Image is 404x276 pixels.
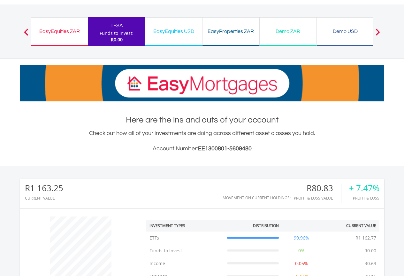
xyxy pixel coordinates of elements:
h1: Here are the ins and outs of your account [20,114,384,126]
th: Investment Types [146,220,224,232]
div: Movement on Current Holdings: [223,196,291,200]
td: R0.00 [361,244,379,257]
button: Previous [20,32,33,38]
div: Demo USD [321,27,370,36]
td: R0.63 [361,257,379,270]
span: EE1300801-5609480 [198,146,252,152]
td: Funds to Invest [146,244,224,257]
td: ETFs [146,232,224,244]
div: EasyEquities ZAR [35,27,84,36]
div: Profit & Loss Value [294,196,341,200]
div: R80.83 [294,184,341,193]
div: R1 163.25 [25,184,63,193]
div: EasyProperties ZAR [206,27,255,36]
th: Current Value [321,220,379,232]
div: TFSA [92,21,141,30]
td: 0.05% [282,257,321,270]
td: 0% [282,244,321,257]
td: 99.96% [282,232,321,244]
div: Profit & Loss [349,196,379,200]
div: Check out how all of your investments are doing across different asset classes you hold. [20,129,384,153]
img: EasyMortage Promotion Banner [20,65,384,101]
span: R0.00 [111,36,123,43]
div: Funds to invest: [100,30,133,36]
button: Next [371,32,384,38]
td: Income [146,257,224,270]
div: CURRENT VALUE [25,196,63,200]
div: Distribution [253,223,279,228]
h3: Account Number: [20,144,384,153]
div: + 7.47% [349,184,379,193]
div: Demo ZAR [263,27,313,36]
div: EasyEquities USD [149,27,198,36]
td: R1 162.77 [352,232,379,244]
